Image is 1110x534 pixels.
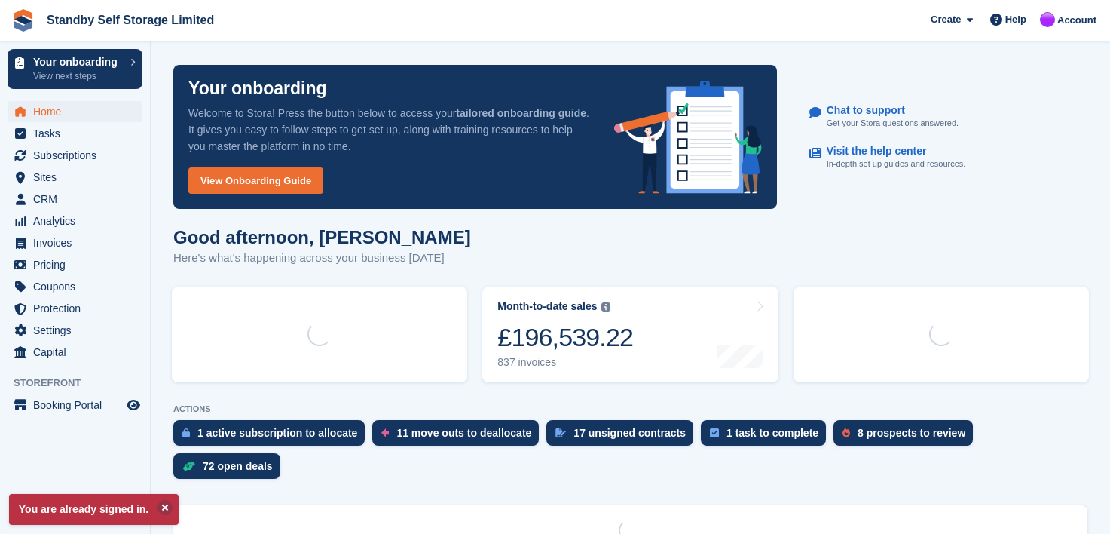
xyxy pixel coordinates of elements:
span: Capital [33,342,124,363]
span: Protection [33,298,124,319]
div: 17 unsigned contracts [573,427,686,439]
a: 1 task to complete [701,420,833,453]
p: Welcome to Stora! Press the button below to access your . It gives you easy to follow steps to ge... [188,105,590,155]
span: CRM [33,189,124,210]
a: menu [8,189,142,210]
img: onboarding-info-6c161a55d2c0e0a8cae90662b2fe09162a5109e8cc188191df67fb4f79e88e88.svg [614,81,762,194]
img: move_outs_to_deallocate_icon-f764333ba52eb49d3ac5e1228854f67142a1ed5810a6f6cc68b1a99e826820c5.svg [381,428,389,437]
div: 1 task to complete [726,427,818,439]
a: 17 unsigned contracts [546,420,701,453]
a: menu [8,232,142,253]
span: Analytics [33,210,124,232]
a: Your onboarding View next steps [8,49,142,89]
a: menu [8,298,142,319]
span: Coupons [33,276,124,297]
span: Invoices [33,232,124,253]
div: £196,539.22 [497,322,633,353]
a: 11 move outs to deallocate [372,420,546,453]
strong: tailored onboarding guide [456,107,586,119]
p: Your onboarding [188,80,327,97]
a: 72 open deals [173,453,288,486]
p: You are already signed in. [9,494,179,525]
img: prospect-51fa495bee0391a8d652442698ab0144808aea92771e9ea1ae160a38d050c398.svg [842,428,850,437]
p: Your onboarding [33,57,123,67]
img: deal-1b604bf984904fb50ccaf53a9ad4b4a5d6e5aea283cecdc64d6e3604feb123c2.svg [182,461,195,471]
a: Standby Self Storage Limited [41,8,220,32]
span: Account [1057,13,1096,28]
div: Month-to-date sales [497,300,597,313]
a: Chat to support Get your Stora questions answered. [809,97,1073,138]
span: Create [931,12,961,27]
span: Storefront [14,376,150,391]
p: Here's what's happening across your business [DATE] [173,250,471,267]
span: Pricing [33,254,124,275]
div: 1 active subscription to allocate [197,427,357,439]
p: ACTIONS [173,404,1087,414]
a: menu [8,254,142,275]
img: active_subscription_to_allocate_icon-d502201f5373d7db506a760aba3b589e785aa758c864c3986d89f69b8ff3... [182,428,190,437]
a: menu [8,145,142,166]
a: 8 prospects to review [833,420,980,453]
a: menu [8,320,142,341]
a: menu [8,210,142,232]
a: View Onboarding Guide [188,167,323,194]
span: Booking Portal [33,394,124,416]
img: task-75834270c22a3079a89374b754ae025e5fb1db73e45f91037f5363f120a921f8.svg [710,428,719,437]
a: menu [8,123,142,144]
p: Visit the help center [827,145,954,158]
a: menu [8,167,142,188]
p: Chat to support [827,104,946,117]
a: menu [8,101,142,122]
a: 1 active subscription to allocate [173,420,372,453]
p: View next steps [33,69,123,83]
span: Tasks [33,123,124,144]
span: Help [1005,12,1026,27]
a: Month-to-date sales £196,539.22 837 invoices [482,287,778,382]
img: contract_signature_icon-13c848040528278c33f63329250d36e43548de30e8caae1d1a13099fd9432cc5.svg [555,428,566,437]
div: 837 invoices [497,356,633,369]
a: Visit the help center In-depth set up guides and resources. [809,137,1073,178]
span: Sites [33,167,124,188]
a: menu [8,394,142,416]
span: Settings [33,320,124,341]
span: Subscriptions [33,145,124,166]
span: Home [33,101,124,122]
a: menu [8,342,142,363]
p: In-depth set up guides and resources. [827,158,966,170]
a: menu [8,276,142,297]
div: 8 prospects to review [858,427,965,439]
p: Get your Stora questions answered. [827,117,959,130]
a: Preview store [124,396,142,414]
h1: Good afternoon, [PERSON_NAME] [173,227,471,247]
img: Sue Ford [1040,12,1055,27]
img: stora-icon-8386f47178a22dfd0bd8f6a31ec36ba5ce8667c1dd55bd0f319d3a0aa187defe.svg [12,9,35,32]
div: 72 open deals [203,460,273,472]
div: 11 move outs to deallocate [396,427,531,439]
img: icon-info-grey-7440780725fd019a000dd9b08b2336e03edf1995a4989e88bcd33f0948082b44.svg [601,302,610,311]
